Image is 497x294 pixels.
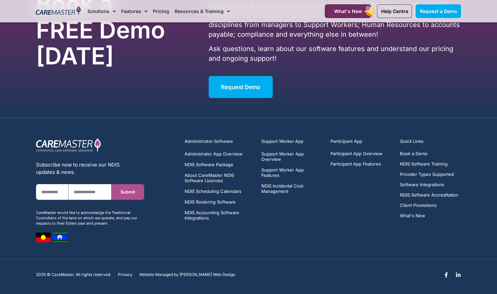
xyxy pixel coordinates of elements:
[185,189,254,194] a: NDIS Scheduling Calendars
[221,84,260,90] span: Request Demo
[185,199,254,205] a: NDIS Rostering Software
[334,8,362,14] span: What's New
[36,184,144,207] form: New Form
[400,213,425,218] span: What's New
[377,4,412,18] a: Help Centre
[36,210,144,226] div: CareMaster would like to acknowledge the Traditional Custodians of the land on which we operate, ...
[261,183,323,194] a: NDIS Incidental Cost Management
[400,203,458,208] a: Client Promotions
[36,272,111,277] p: 2025 © CareMaster. All rights reserved.
[325,4,371,18] a: What's New
[209,76,273,98] a: Request Demo
[400,172,458,177] a: Provider Types Supported
[400,162,458,167] a: NDIS Software Training
[36,138,101,153] img: CareMaster Logo Part
[139,272,179,277] span: Website Managed by
[36,161,144,176] div: Subscribe now to receive our NDIS updates & news.
[330,151,383,156] a: Participant App Overview
[52,233,67,242] img: image 8
[185,189,241,194] span: NDIS Scheduling Calendars
[185,151,243,157] span: Administrator App Overview
[261,138,323,144] h5: Support Worker App
[261,167,323,178] a: Support Worker App Features
[120,190,135,195] span: Submit
[416,4,461,18] a: Request a Demo
[209,44,461,63] p: Ask questions, learn about our software features and understand our pricing and ongoing support!
[185,162,233,167] span: NDIS Software Package
[400,193,458,198] a: NDIS Software Accreditation
[185,138,254,144] h5: Administrator Software
[330,162,381,167] span: Participant App Features
[400,213,458,218] a: What's New
[400,151,458,156] a: Book a Demo
[16,114,55,121] span: @caremaster
[330,138,392,144] h5: Participant App
[185,210,254,221] a: NDIS Accounting Software Integrations
[36,233,50,242] img: image 7
[330,162,383,167] a: Participant App Features
[400,182,444,187] span: Software Integrations
[381,8,408,14] span: Help Centre
[185,173,254,183] a: About CareMaster NDIS Software Licences
[420,8,457,14] span: Request a Demo
[400,203,436,208] span: Client Promotions
[400,182,458,187] a: Software Integrations
[36,6,81,16] img: CareMaster Logo
[185,199,236,205] span: NDIS Rostering Software
[55,114,69,121] span: .com
[69,114,78,121] span: .au
[400,162,447,167] span: NDIS Software Training
[400,151,427,156] span: Book a Demo
[261,151,323,162] a: Support Worker App Overview
[185,162,254,167] a: NDIS Software Package
[400,172,454,177] span: Provider Types Supported
[185,151,254,157] a: Administrator App Overview
[111,184,144,200] button: Submit
[180,272,235,277] a: [PERSON_NAME] Web Design
[118,272,133,277] a: Privacy
[400,138,461,144] h5: Quick Links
